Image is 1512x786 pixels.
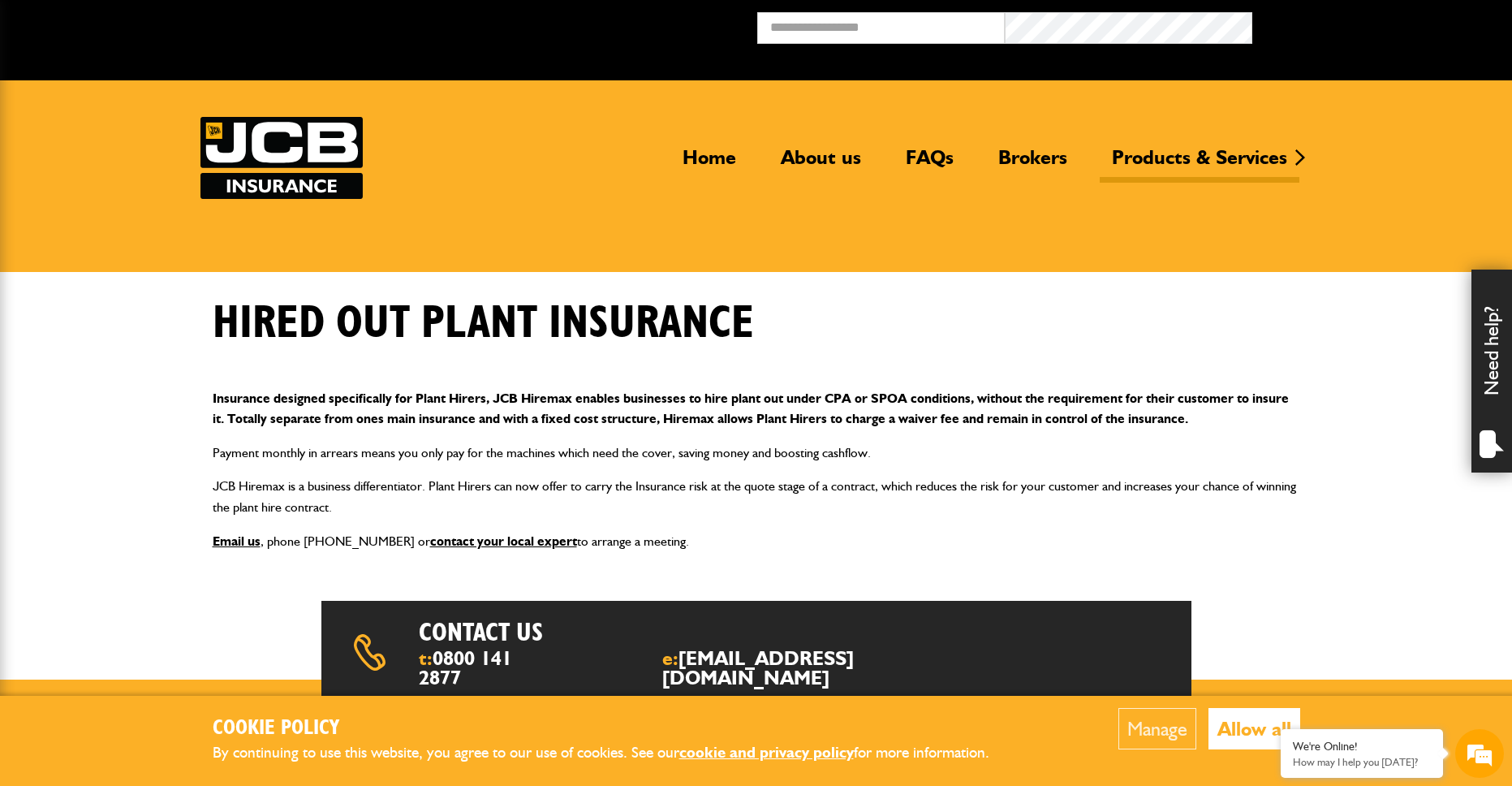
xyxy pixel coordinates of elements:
[213,296,754,351] h1: Hired out plant insurance
[986,145,1079,183] a: Brokers
[1471,270,1512,473] div: Need help?
[213,388,1300,430] p: Insurance designed specifically for Plant Hirers, JCB Hiremax enables businesses to hire plant ou...
[769,145,873,183] a: About us
[662,649,935,688] span: e:
[1293,756,1431,768] p: How may I help you today?
[419,646,512,689] a: 0800 141 2877
[213,476,1300,517] p: JCB Hiremax is a business differentiator. Plant Hirers can now offer to carry the Insurance risk ...
[213,716,1016,741] h2: Cookie Policy
[213,741,1016,766] p: By continuing to use this website, you agree to our use of cookies. See our for more information.
[213,531,1300,552] p: , phone [PHONE_NUMBER] or to arrange a meeting.
[679,743,854,762] a: cookie and privacy policy
[662,646,854,689] a: [EMAIL_ADDRESS][DOMAIN_NAME]
[1252,12,1500,37] button: Broker Login
[213,443,1300,464] p: Payment monthly in arrears means you only pay for the machines which need the cover, saving money...
[1118,708,1196,749] button: Manage
[1208,708,1300,749] button: Allow all
[430,533,577,549] a: contact your local expert
[1100,145,1299,183] a: Products & Services
[213,533,261,549] a: Email us
[200,117,363,199] img: JCB Insurance Services logo
[670,145,748,183] a: Home
[894,145,966,183] a: FAQs
[419,649,526,688] span: t:
[200,117,363,199] a: JCB Insurance Services
[419,617,799,648] h2: Contact us
[1293,740,1431,754] div: We're Online!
